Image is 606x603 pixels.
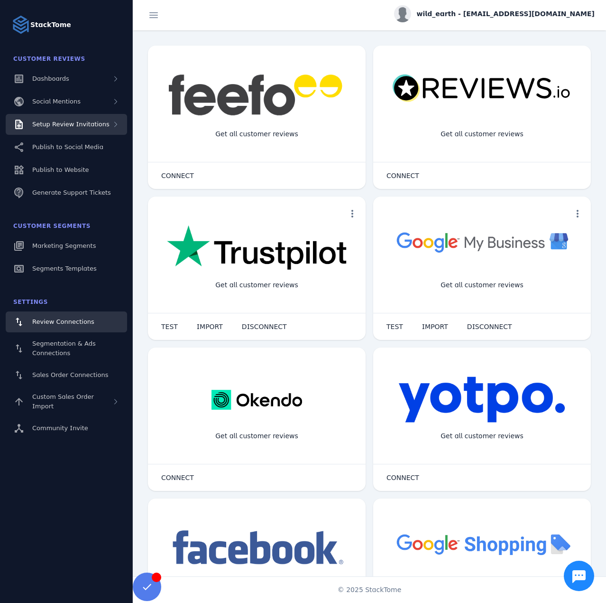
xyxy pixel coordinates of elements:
[161,172,194,179] span: CONNECT
[377,317,413,336] button: TEST
[167,74,347,116] img: feefo.png
[6,137,127,158] a: Publish to Social Media
[208,424,306,449] div: Get all customer reviews
[392,74,572,103] img: reviewsio.svg
[197,323,223,330] span: IMPORT
[6,258,127,279] a: Segments Templates
[152,166,203,185] button: CONNECT
[6,236,127,256] a: Marketing Segments
[208,122,306,147] div: Get all customer reviews
[32,75,69,82] span: Dashboards
[6,334,127,363] a: Segmentation & Ads Connections
[211,376,302,424] img: okendo.webp
[32,189,111,196] span: Generate Support Tickets
[32,371,108,378] span: Sales Order Connections
[433,122,531,147] div: Get all customer reviews
[338,585,402,595] span: © 2025 StackTome
[161,323,178,330] span: TEST
[13,223,91,229] span: Customer Segments
[32,242,96,249] span: Marketing Segments
[32,265,97,272] span: Segments Templates
[386,323,403,330] span: TEST
[167,527,347,569] img: facebook.png
[433,424,531,449] div: Get all customer reviews
[6,160,127,180] a: Publish to Website
[392,527,572,561] img: googleshopping.png
[13,299,48,305] span: Settings
[6,418,127,439] a: Community Invite
[6,311,127,332] a: Review Connections
[232,317,296,336] button: DISCONNECT
[11,15,30,34] img: Logo image
[398,376,566,424] img: yotpo.png
[422,323,448,330] span: IMPORT
[32,166,89,173] span: Publish to Website
[386,474,419,481] span: CONNECT
[152,317,187,336] button: TEST
[32,424,88,432] span: Community Invite
[394,5,411,22] img: profile.jpg
[433,273,531,298] div: Get all customer reviews
[386,172,419,179] span: CONNECT
[568,204,587,223] button: more
[32,121,110,128] span: Setup Review Invitations
[167,225,347,272] img: trustpilot.png
[6,182,127,203] a: Generate Support Tickets
[32,98,81,105] span: Social Mentions
[152,468,203,487] button: CONNECT
[417,9,595,19] span: wild_earth - [EMAIL_ADDRESS][DOMAIN_NAME]
[242,323,287,330] span: DISCONNECT
[32,318,94,325] span: Review Connections
[6,365,127,386] a: Sales Order Connections
[394,5,595,22] button: wild_earth - [EMAIL_ADDRESS][DOMAIN_NAME]
[467,323,512,330] span: DISCONNECT
[30,20,71,30] strong: StackTome
[13,56,85,62] span: Customer Reviews
[32,143,103,151] span: Publish to Social Media
[161,474,194,481] span: CONNECT
[187,317,232,336] button: IMPORT
[377,166,429,185] button: CONNECT
[426,575,538,600] div: Import Products from Google
[413,317,458,336] button: IMPORT
[377,468,429,487] button: CONNECT
[32,393,94,410] span: Custom Sales Order Import
[32,340,96,357] span: Segmentation & Ads Connections
[392,225,572,259] img: googlebusiness.png
[458,317,522,336] button: DISCONNECT
[343,204,362,223] button: more
[208,273,306,298] div: Get all customer reviews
